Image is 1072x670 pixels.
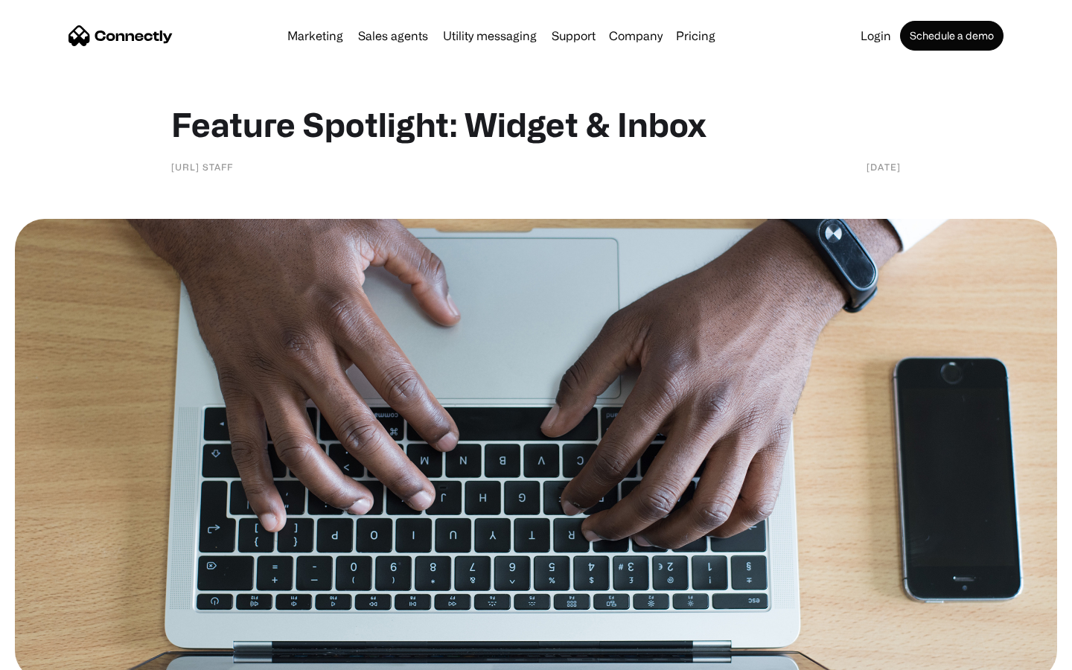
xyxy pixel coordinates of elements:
a: Sales agents [352,30,434,42]
ul: Language list [30,644,89,665]
a: Marketing [281,30,349,42]
a: Schedule a demo [900,21,1004,51]
aside: Language selected: English [15,644,89,665]
a: Pricing [670,30,721,42]
a: Login [855,30,897,42]
a: Utility messaging [437,30,543,42]
div: [DATE] [867,159,901,174]
a: Support [546,30,602,42]
div: [URL] staff [171,159,233,174]
h1: Feature Spotlight: Widget & Inbox [171,104,901,144]
div: Company [609,25,663,46]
